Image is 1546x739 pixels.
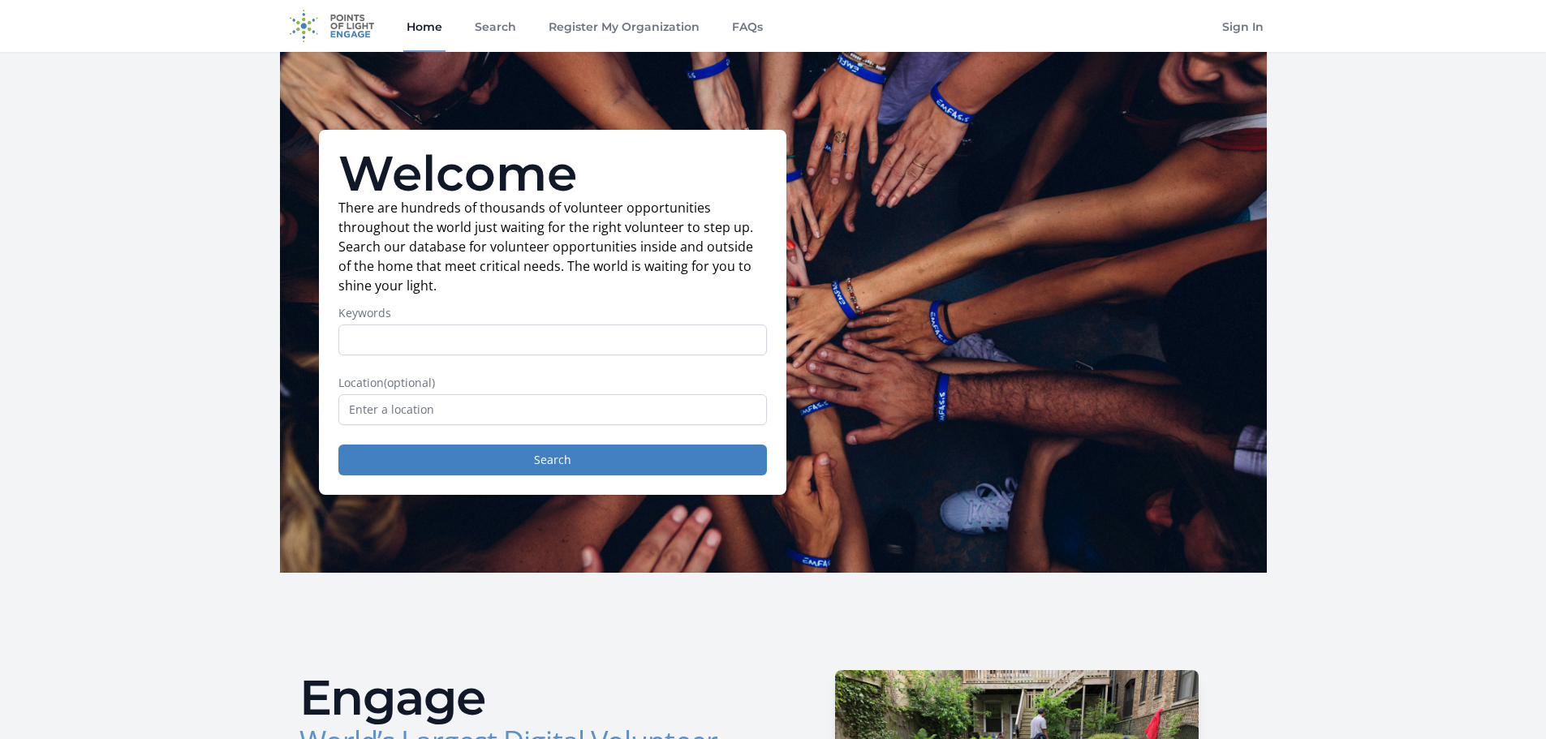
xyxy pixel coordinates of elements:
[338,394,767,425] input: Enter a location
[384,375,435,390] span: (optional)
[299,673,760,722] h2: Engage
[338,445,767,475] button: Search
[338,305,767,321] label: Keywords
[338,375,767,391] label: Location
[338,149,767,198] h1: Welcome
[338,198,767,295] p: There are hundreds of thousands of volunteer opportunities throughout the world just waiting for ...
